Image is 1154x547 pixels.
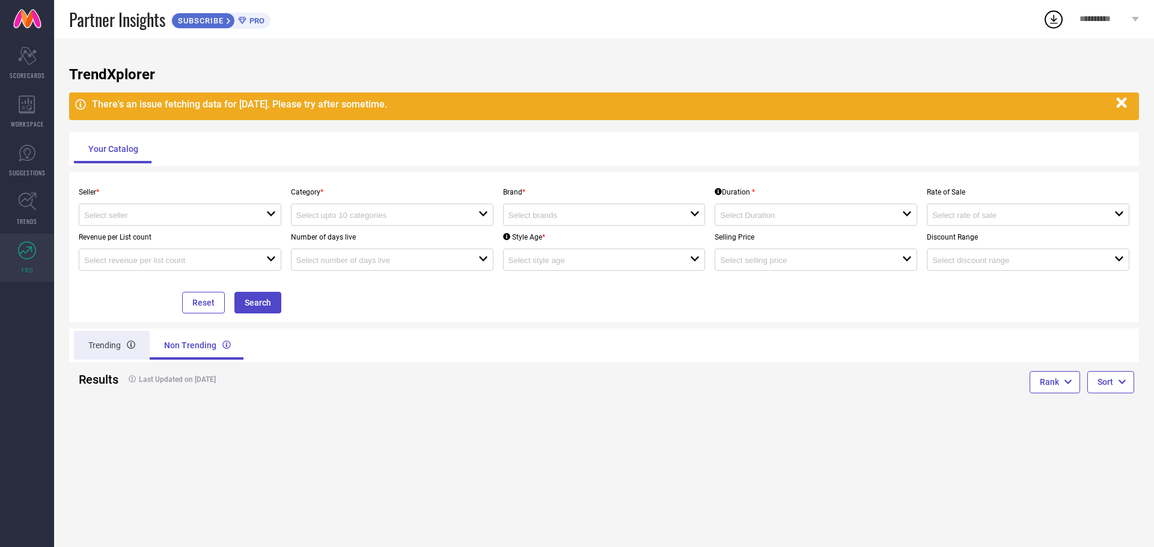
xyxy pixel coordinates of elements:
p: Brand [503,188,706,196]
p: Rate of Sale [927,188,1129,196]
div: There's an issue fetching data for [DATE]. Please try after sometime. [92,98,1110,110]
span: TRENDS [17,217,37,226]
span: Partner Insights [69,7,165,32]
span: SUBSCRIBE [172,16,227,25]
span: WORKSPACE [11,119,44,128]
div: Non Trending [150,331,245,360]
button: Sort [1087,371,1134,393]
input: Select upto 10 categories [296,211,460,220]
input: Select style age [508,256,673,265]
div: Duration [715,188,755,196]
button: Rank [1030,371,1080,393]
span: SUGGESTIONS [9,168,46,177]
h2: Results [79,372,113,387]
input: Select seller [84,211,248,220]
span: SCORECARDS [10,71,45,80]
input: Select Duration [720,211,884,220]
input: Select number of days live [296,256,460,265]
input: Select brands [508,211,673,220]
p: Selling Price [715,233,917,241]
p: Revenue per List count [79,233,281,241]
span: PRO [246,16,264,25]
input: Select discount range [932,256,1096,265]
div: Style Age [503,233,545,241]
p: Category [291,188,493,196]
h4: Last Updated on [DATE] [123,375,551,384]
div: Trending [74,331,150,360]
p: Number of days live [291,233,493,241]
div: Open download list [1043,8,1064,30]
span: FWD [22,265,33,274]
button: Reset [182,292,225,313]
input: Select selling price [720,256,884,265]
input: Select revenue per list count [84,256,248,265]
a: SUBSCRIBEPRO [171,10,270,29]
h1: TrendXplorer [69,66,1139,83]
p: Seller [79,188,281,196]
div: Your Catalog [74,134,153,163]
button: Search [234,292,281,313]
p: Discount Range [927,233,1129,241]
input: Select rate of sale [932,211,1096,220]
